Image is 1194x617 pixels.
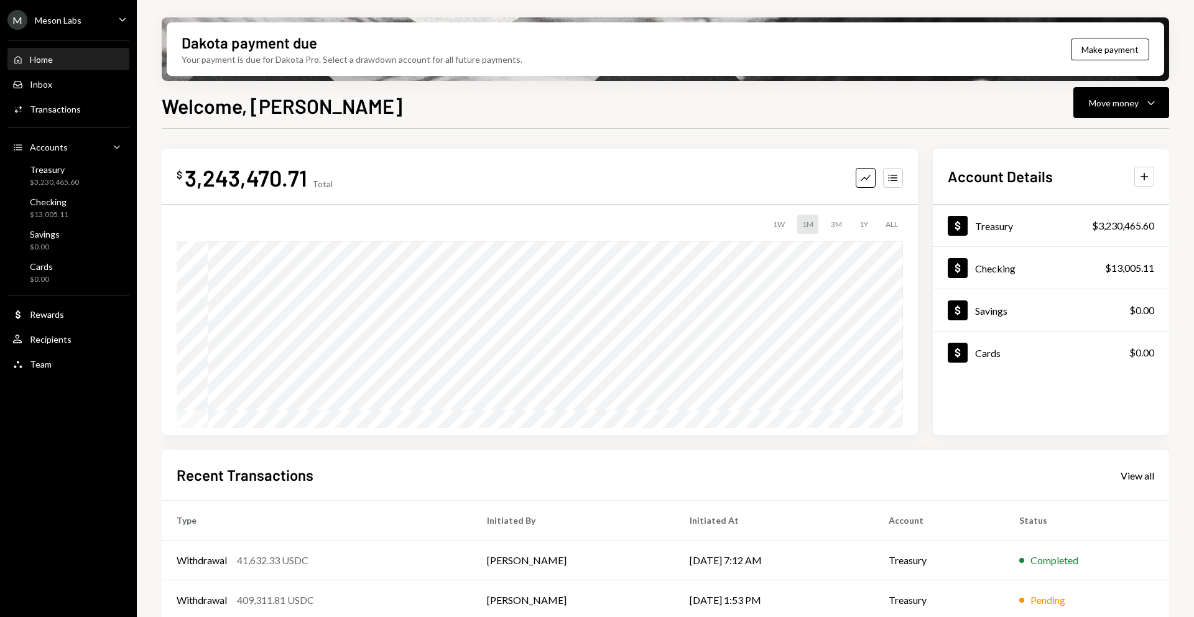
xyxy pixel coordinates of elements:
[797,215,818,234] div: 1M
[826,215,847,234] div: 3M
[30,261,53,272] div: Cards
[30,210,68,220] div: $13,005.11
[30,142,68,152] div: Accounts
[854,215,873,234] div: 1Y
[768,215,790,234] div: 1W
[177,465,313,485] h2: Recent Transactions
[7,193,129,223] a: Checking$13,005.11
[975,262,1016,274] div: Checking
[30,79,52,90] div: Inbox
[30,242,60,253] div: $0.00
[7,48,129,70] a: Home
[881,215,903,234] div: ALL
[1105,261,1154,276] div: $13,005.11
[1092,218,1154,233] div: $3,230,465.60
[1073,87,1169,118] button: Move money
[237,553,308,568] div: 41,632.33 USDC
[30,359,52,369] div: Team
[162,501,472,540] th: Type
[1004,501,1169,540] th: Status
[1121,470,1154,482] div: View all
[177,169,182,181] div: $
[312,179,333,189] div: Total
[30,274,53,285] div: $0.00
[1071,39,1149,60] button: Make payment
[472,501,675,540] th: Initiated By
[7,225,129,255] a: Savings$0.00
[1030,553,1078,568] div: Completed
[30,229,60,239] div: Savings
[7,136,129,158] a: Accounts
[933,332,1169,373] a: Cards$0.00
[30,197,68,207] div: Checking
[35,15,81,26] div: Meson Labs
[874,540,1004,580] td: Treasury
[177,593,227,608] div: Withdrawal
[177,553,227,568] div: Withdrawal
[1129,303,1154,318] div: $0.00
[185,164,307,192] div: 3,243,470.71
[675,540,874,580] td: [DATE] 7:12 AM
[30,334,72,345] div: Recipients
[162,93,402,118] h1: Welcome, [PERSON_NAME]
[7,160,129,190] a: Treasury$3,230,465.60
[1089,96,1139,109] div: Move money
[30,54,53,65] div: Home
[975,347,1001,359] div: Cards
[7,353,129,375] a: Team
[975,305,1007,317] div: Savings
[7,257,129,287] a: Cards$0.00
[237,593,314,608] div: 409,311.81 USDC
[948,166,1053,187] h2: Account Details
[675,501,874,540] th: Initiated At
[182,32,317,53] div: Dakota payment due
[874,501,1004,540] th: Account
[7,303,129,325] a: Rewards
[975,220,1013,232] div: Treasury
[1121,468,1154,482] a: View all
[7,98,129,120] a: Transactions
[7,73,129,95] a: Inbox
[182,53,522,66] div: Your payment is due for Dakota Pro. Select a drawdown account for all future payments.
[7,10,27,30] div: M
[933,289,1169,331] a: Savings$0.00
[30,104,81,114] div: Transactions
[7,328,129,350] a: Recipients
[30,177,79,188] div: $3,230,465.60
[1129,345,1154,360] div: $0.00
[30,164,79,175] div: Treasury
[1030,593,1065,608] div: Pending
[472,540,675,580] td: [PERSON_NAME]
[933,247,1169,289] a: Checking$13,005.11
[933,205,1169,246] a: Treasury$3,230,465.60
[30,309,64,320] div: Rewards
